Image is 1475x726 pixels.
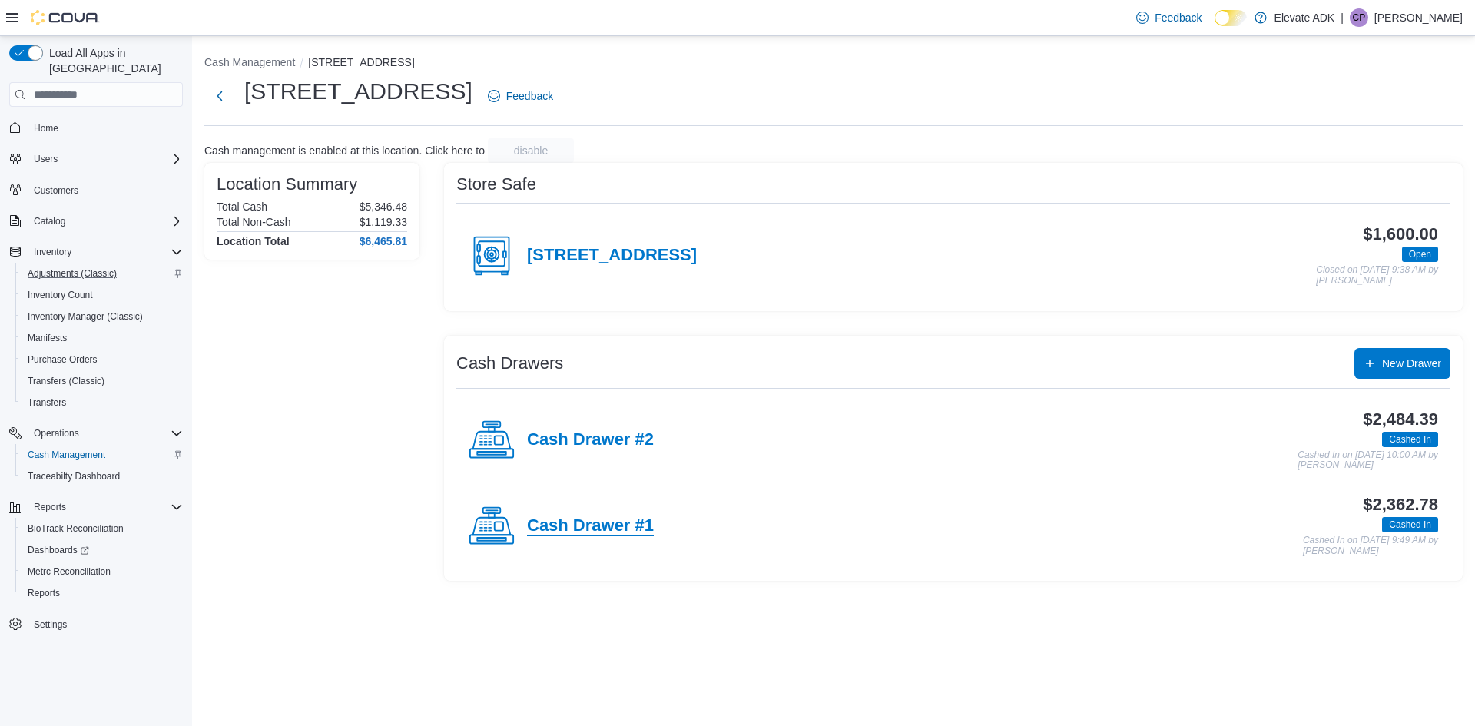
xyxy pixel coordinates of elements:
[28,498,72,516] button: Reports
[1155,10,1202,25] span: Feedback
[34,618,67,631] span: Settings
[1389,433,1431,446] span: Cashed In
[204,144,485,157] p: Cash management is enabled at this location. Click here to
[15,284,189,306] button: Inventory Count
[31,10,100,25] img: Cova
[1374,8,1463,27] p: [PERSON_NAME]
[9,110,183,675] nav: Complex example
[15,263,189,284] button: Adjustments (Classic)
[15,444,189,466] button: Cash Management
[15,539,189,561] a: Dashboards
[3,179,189,201] button: Customers
[506,88,553,104] span: Feedback
[34,427,79,439] span: Operations
[28,243,183,261] span: Inventory
[28,424,183,443] span: Operations
[28,449,105,461] span: Cash Management
[22,393,183,412] span: Transfers
[28,212,71,230] button: Catalog
[28,118,183,137] span: Home
[15,327,189,349] button: Manifests
[1382,432,1438,447] span: Cashed In
[28,243,78,261] button: Inventory
[1215,10,1247,26] input: Dark Mode
[3,211,189,232] button: Catalog
[28,424,85,443] button: Operations
[514,143,548,158] span: disable
[3,116,189,138] button: Home
[28,498,183,516] span: Reports
[1316,265,1438,286] p: Closed on [DATE] 9:38 AM by [PERSON_NAME]
[15,582,189,604] button: Reports
[22,584,183,602] span: Reports
[488,138,574,163] button: disable
[22,541,95,559] a: Dashboards
[527,430,654,450] h4: Cash Drawer #2
[1130,2,1208,33] a: Feedback
[22,562,117,581] a: Metrc Reconciliation
[28,212,183,230] span: Catalog
[217,216,291,228] h6: Total Non-Cash
[1409,247,1431,261] span: Open
[22,329,183,347] span: Manifests
[1350,8,1368,27] div: Chase Pippin
[22,329,73,347] a: Manifests
[28,150,64,168] button: Users
[34,246,71,258] span: Inventory
[15,370,189,392] button: Transfers (Classic)
[15,518,189,539] button: BioTrack Reconciliation
[34,501,66,513] span: Reports
[3,241,189,263] button: Inventory
[28,375,104,387] span: Transfers (Classic)
[217,235,290,247] h4: Location Total
[28,565,111,578] span: Metrc Reconciliation
[22,372,183,390] span: Transfers (Classic)
[22,307,149,326] a: Inventory Manager (Classic)
[22,350,183,369] span: Purchase Orders
[28,522,124,535] span: BioTrack Reconciliation
[1353,8,1366,27] span: CP
[28,396,66,409] span: Transfers
[1363,410,1438,429] h3: $2,484.39
[34,153,58,165] span: Users
[28,119,65,138] a: Home
[15,561,189,582] button: Metrc Reconciliation
[43,45,183,76] span: Load All Apps in [GEOGRAPHIC_DATA]
[1274,8,1335,27] p: Elevate ADK
[28,332,67,344] span: Manifests
[22,562,183,581] span: Metrc Reconciliation
[22,350,104,369] a: Purchase Orders
[204,56,295,68] button: Cash Management
[482,81,559,111] a: Feedback
[28,310,143,323] span: Inventory Manager (Classic)
[22,286,99,304] a: Inventory Count
[3,613,189,635] button: Settings
[3,496,189,518] button: Reports
[22,519,183,538] span: BioTrack Reconciliation
[456,354,563,373] h3: Cash Drawers
[204,55,1463,73] nav: An example of EuiBreadcrumbs
[527,246,697,266] h4: [STREET_ADDRESS]
[1382,356,1441,371] span: New Drawer
[15,466,189,487] button: Traceabilty Dashboard
[34,184,78,197] span: Customers
[244,76,472,107] h1: [STREET_ADDRESS]
[1341,8,1344,27] p: |
[360,216,407,228] p: $1,119.33
[527,516,654,536] h4: Cash Drawer #1
[22,286,183,304] span: Inventory Count
[28,353,98,366] span: Purchase Orders
[34,215,65,227] span: Catalog
[34,122,58,134] span: Home
[1363,496,1438,514] h3: $2,362.78
[1382,517,1438,532] span: Cashed In
[22,264,123,283] a: Adjustments (Classic)
[28,267,117,280] span: Adjustments (Classic)
[22,307,183,326] span: Inventory Manager (Classic)
[28,615,183,634] span: Settings
[15,349,189,370] button: Purchase Orders
[22,446,183,464] span: Cash Management
[28,615,73,634] a: Settings
[15,392,189,413] button: Transfers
